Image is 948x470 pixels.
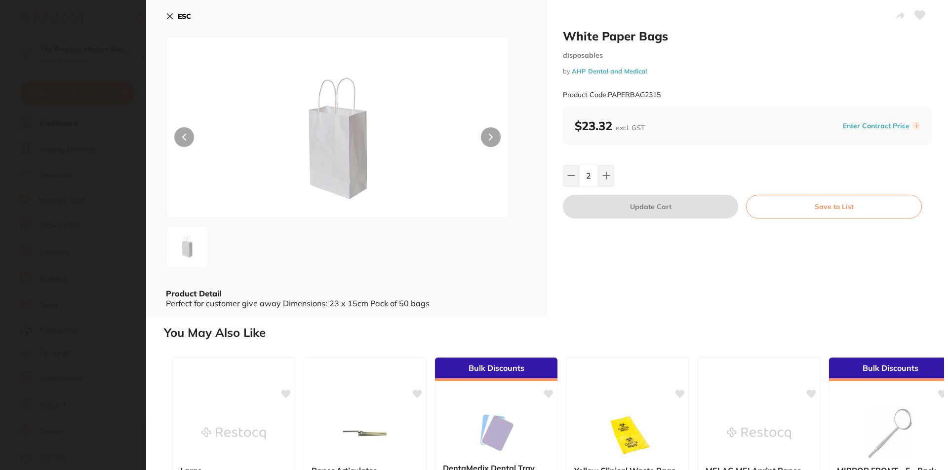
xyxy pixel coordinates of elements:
[164,326,944,340] h2: You May Also Like
[563,91,661,99] small: Product Code: PAPERBAG2315
[169,229,205,265] img: LWpwZy01OTIzNg
[595,409,660,458] img: Yellow Clinical Waste Bags - Waste Bags, 27L --Pack--10
[235,62,440,217] img: LWpwZy01OTIzNg
[563,51,932,60] small: disposables
[746,195,922,218] button: Save to List
[464,406,528,456] img: DentaMedix Dental Tray Paper Cover 1000/Carton
[840,121,912,131] button: Enter Contract Price
[166,299,527,308] div: Perfect for customer give away Dimensions: 23 x 15cm Pack of 50 bags
[858,409,922,458] img: MIRROR FRONT - 5--Pack-12
[563,29,932,43] h2: White Paper Bags
[575,118,645,133] b: $23.32
[435,358,557,381] div: Bulk Discounts
[563,195,738,218] button: Update Cart
[572,67,647,75] a: AHP Dental and Medical
[333,409,397,458] img: Paper Articulator Miller 15cm
[178,12,191,21] b: ESC
[201,409,266,458] img: Large
[563,68,932,75] small: by
[616,123,645,132] span: excl. GST
[912,122,920,130] label: i
[166,289,221,298] b: Product Detail
[727,409,791,458] img: MELAG MELAprint Paper Refills (6 x 1000)
[166,8,191,25] button: ESC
